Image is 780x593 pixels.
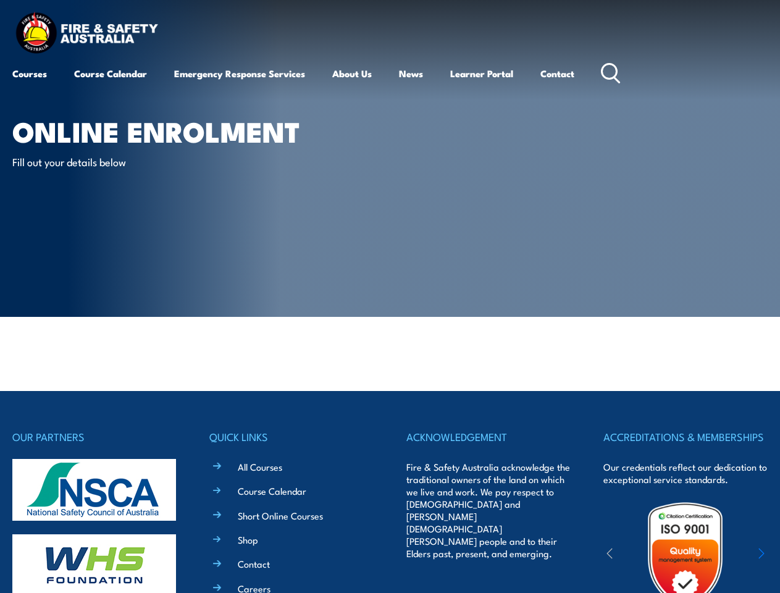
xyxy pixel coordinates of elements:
a: News [399,59,423,88]
a: All Courses [238,460,282,473]
h4: ACCREDITATIONS & MEMBERSHIPS [603,428,768,445]
a: Course Calendar [74,59,147,88]
p: Fire & Safety Australia acknowledge the traditional owners of the land on which we live and work.... [406,461,571,560]
a: Emergency Response Services [174,59,305,88]
a: Contact [540,59,574,88]
h4: ACKNOWLEDGEMENT [406,428,571,445]
a: Course Calendar [238,484,306,497]
a: Courses [12,59,47,88]
img: nsca-logo-footer [12,459,176,521]
a: About Us [332,59,372,88]
a: Short Online Courses [238,509,323,522]
p: Our credentials reflect our dedication to exceptional service standards. [603,461,768,486]
h4: QUICK LINKS [209,428,374,445]
p: Fill out your details below [12,154,238,169]
a: Shop [238,533,258,546]
h4: OUR PARTNERS [12,428,177,445]
a: Learner Portal [450,59,513,88]
h1: Online Enrolment [12,119,317,143]
a: Contact [238,557,270,570]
